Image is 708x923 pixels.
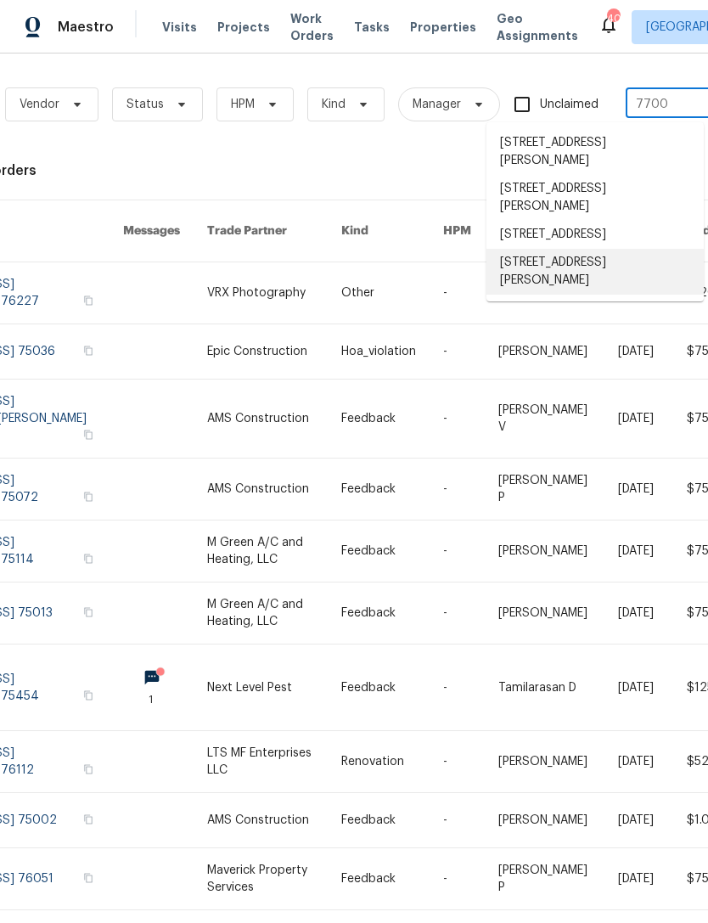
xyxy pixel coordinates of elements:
[217,19,270,36] span: Projects
[486,175,704,221] li: [STREET_ADDRESS][PERSON_NAME]
[430,380,485,459] td: -
[194,731,328,793] td: LTS MF Enterprises LLC
[413,96,461,113] span: Manager
[430,793,485,848] td: -
[58,19,114,36] span: Maestro
[410,19,476,36] span: Properties
[540,96,598,114] span: Unclaimed
[485,644,605,731] td: Tamilarasan D
[430,521,485,583] td: -
[231,96,255,113] span: HPM
[290,10,334,44] span: Work Orders
[486,249,704,295] li: [STREET_ADDRESS][PERSON_NAME]
[486,129,704,175] li: [STREET_ADDRESS][PERSON_NAME]
[328,848,430,910] td: Feedback
[328,583,430,644] td: Feedback
[328,731,430,793] td: Renovation
[20,96,59,113] span: Vendor
[81,605,96,620] button: Copy Address
[81,870,96,886] button: Copy Address
[81,427,96,442] button: Copy Address
[81,551,96,566] button: Copy Address
[485,848,605,910] td: [PERSON_NAME] P
[194,380,328,459] td: AMS Construction
[328,521,430,583] td: Feedback
[194,848,328,910] td: Maverick Property Services
[194,583,328,644] td: M Green A/C and Heating, LLC
[328,262,430,324] td: Other
[430,731,485,793] td: -
[485,459,605,521] td: [PERSON_NAME] P
[485,521,605,583] td: [PERSON_NAME]
[354,21,390,33] span: Tasks
[194,324,328,380] td: Epic Construction
[328,793,430,848] td: Feedback
[328,459,430,521] td: Feedback
[485,324,605,380] td: [PERSON_NAME]
[194,521,328,583] td: M Green A/C and Heating, LLC
[328,200,430,262] th: Kind
[81,489,96,504] button: Copy Address
[607,10,619,27] div: 40
[497,10,578,44] span: Geo Assignments
[81,688,96,703] button: Copy Address
[81,293,96,308] button: Copy Address
[485,262,605,324] td: [PERSON_NAME]
[110,200,194,262] th: Messages
[430,644,485,731] td: -
[486,221,704,249] li: [STREET_ADDRESS]
[81,812,96,827] button: Copy Address
[328,644,430,731] td: Feedback
[322,96,346,113] span: Kind
[430,459,485,521] td: -
[485,380,605,459] td: [PERSON_NAME] V
[194,459,328,521] td: AMS Construction
[328,324,430,380] td: Hoa_violation
[430,848,485,910] td: -
[194,200,328,262] th: Trade Partner
[430,324,485,380] td: -
[430,262,485,324] td: -
[126,96,164,113] span: Status
[194,793,328,848] td: AMS Construction
[485,200,605,262] th: Manager
[430,200,485,262] th: HPM
[81,762,96,777] button: Copy Address
[194,262,328,324] td: VRX Photography
[485,583,605,644] td: [PERSON_NAME]
[485,793,605,848] td: [PERSON_NAME]
[81,343,96,358] button: Copy Address
[162,19,197,36] span: Visits
[328,380,430,459] td: Feedback
[430,583,485,644] td: -
[194,644,328,731] td: Next Level Pest
[485,731,605,793] td: [PERSON_NAME]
